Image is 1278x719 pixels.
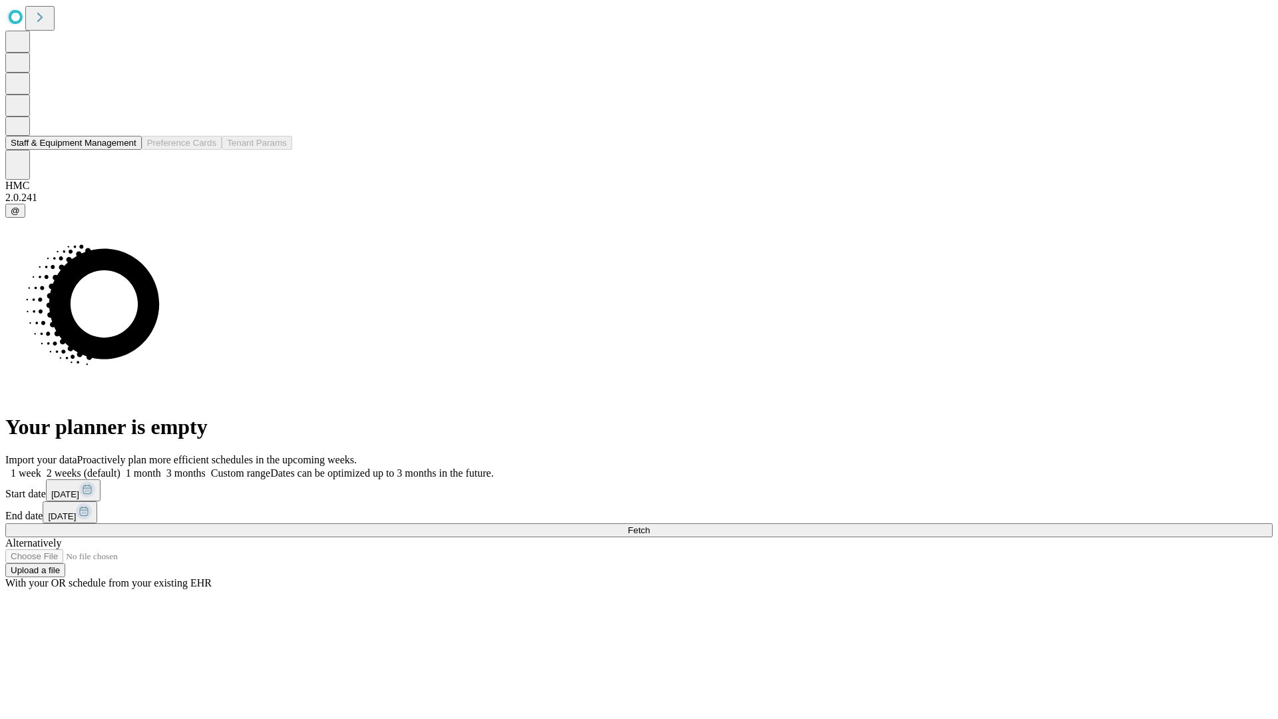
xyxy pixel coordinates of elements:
span: Proactively plan more efficient schedules in the upcoming weeks. [77,454,357,465]
button: Upload a file [5,563,65,577]
button: [DATE] [43,501,97,523]
button: @ [5,204,25,218]
span: With your OR schedule from your existing EHR [5,577,212,589]
span: Import your data [5,454,77,465]
div: HMC [5,180,1273,192]
div: Start date [5,479,1273,501]
span: [DATE] [48,511,76,521]
div: End date [5,501,1273,523]
h1: Your planner is empty [5,415,1273,439]
button: Tenant Params [222,136,292,150]
div: 2.0.241 [5,192,1273,204]
button: Preference Cards [142,136,222,150]
span: Alternatively [5,537,61,549]
span: Dates can be optimized up to 3 months in the future. [270,467,493,479]
span: 3 months [166,467,206,479]
button: [DATE] [46,479,101,501]
button: Staff & Equipment Management [5,136,142,150]
span: 2 weeks (default) [47,467,120,479]
span: 1 week [11,467,41,479]
button: Fetch [5,523,1273,537]
span: [DATE] [51,489,79,499]
span: Fetch [628,525,650,535]
span: @ [11,206,20,216]
span: 1 month [126,467,161,479]
span: Custom range [211,467,270,479]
